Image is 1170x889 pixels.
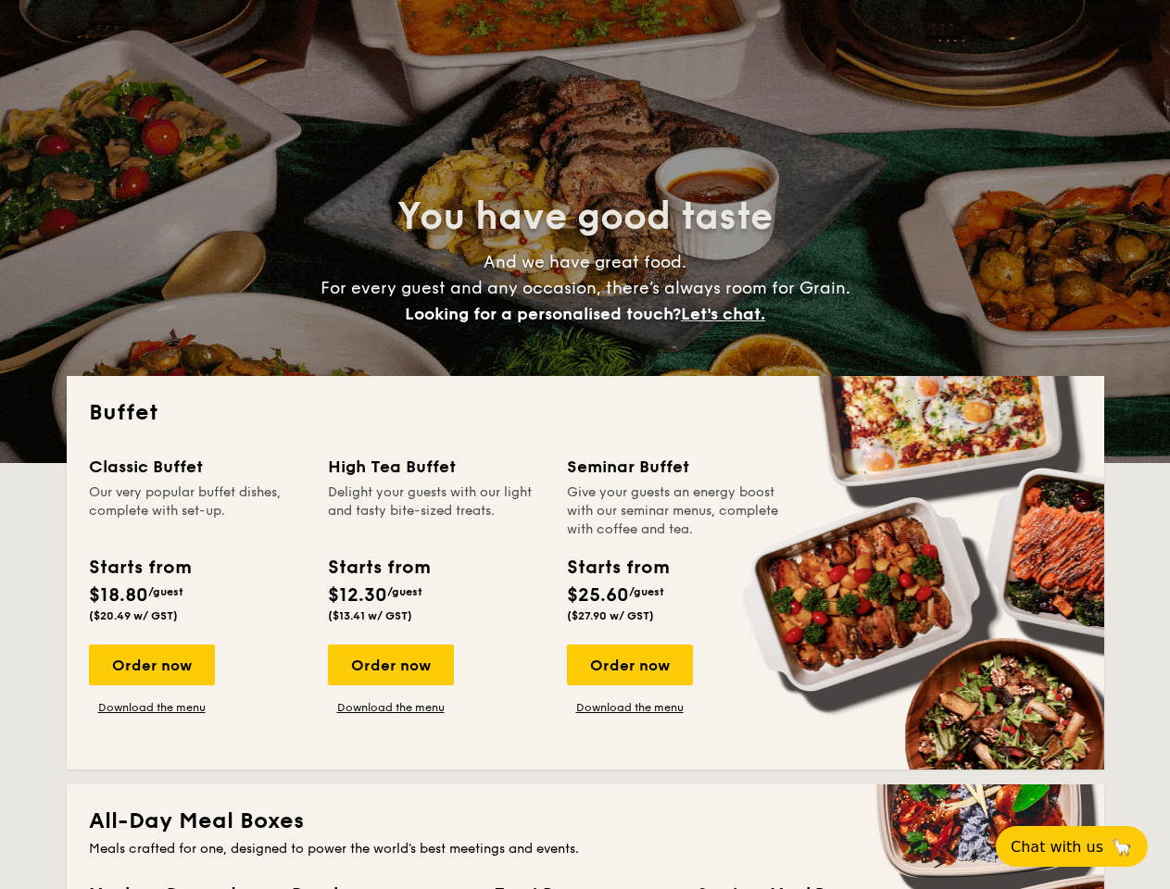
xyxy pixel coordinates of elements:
[328,454,545,480] div: High Tea Buffet
[567,483,784,539] div: Give your guests an energy boost with our seminar menus, complete with coffee and tea.
[567,554,668,582] div: Starts from
[89,700,215,715] a: Download the menu
[148,585,183,598] span: /guest
[89,483,306,539] div: Our very popular buffet dishes, complete with set-up.
[629,585,664,598] span: /guest
[89,554,190,582] div: Starts from
[328,584,387,607] span: $12.30
[328,554,429,582] div: Starts from
[89,584,148,607] span: $18.80
[321,252,850,324] span: And we have great food. For every guest and any occasion, there’s always room for Grain.
[567,700,693,715] a: Download the menu
[89,398,1082,428] h2: Buffet
[405,304,681,324] span: Looking for a personalised touch?
[397,194,773,239] span: You have good taste
[567,454,784,480] div: Seminar Buffet
[387,585,422,598] span: /guest
[89,609,178,622] span: ($20.49 w/ GST)
[996,826,1148,867] button: Chat with us🦙
[1111,836,1133,858] span: 🦙
[328,483,545,539] div: Delight your guests with our light and tasty bite-sized treats.
[681,304,765,324] span: Let's chat.
[567,609,654,622] span: ($27.90 w/ GST)
[1011,838,1103,856] span: Chat with us
[328,645,454,685] div: Order now
[328,700,454,715] a: Download the menu
[89,807,1082,836] h2: All-Day Meal Boxes
[89,454,306,480] div: Classic Buffet
[89,840,1082,858] div: Meals crafted for one, designed to power the world's best meetings and events.
[567,645,693,685] div: Order now
[567,584,629,607] span: $25.60
[328,609,412,622] span: ($13.41 w/ GST)
[89,645,215,685] div: Order now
